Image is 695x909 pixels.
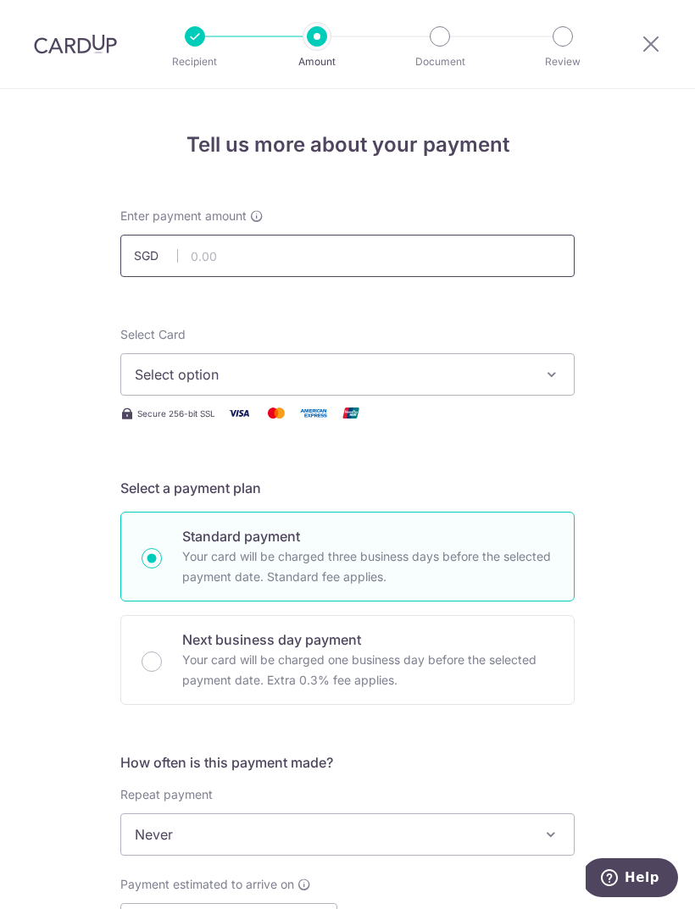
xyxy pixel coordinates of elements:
[120,353,575,396] button: Select option
[259,402,293,424] img: Mastercard
[334,402,368,424] img: Union Pay
[586,858,678,901] iframe: Opens a widget where you can find more information
[34,34,117,54] img: CardUp
[120,876,294,893] span: Payment estimated to arrive on
[121,814,574,855] span: Never
[120,130,575,160] h4: Tell us more about your payment
[120,752,575,773] h5: How often is this payment made?
[182,650,553,690] p: Your card will be charged one business day before the selected payment date. Extra 0.3% fee applies.
[222,402,256,424] img: Visa
[120,208,247,224] span: Enter payment amount
[147,53,242,70] p: Recipient
[120,813,575,856] span: Never
[182,526,553,546] p: Standard payment
[120,786,213,803] label: Repeat payment
[137,407,215,420] span: Secure 256-bit SSL
[270,53,364,70] p: Amount
[182,546,553,587] p: Your card will be charged three business days before the selected payment date. Standard fee appl...
[120,235,575,277] input: 0.00
[392,53,487,70] p: Document
[135,364,530,385] span: Select option
[120,478,575,498] h5: Select a payment plan
[182,629,553,650] p: Next business day payment
[134,247,178,264] span: SGD
[297,402,331,424] img: American Express
[120,327,186,341] span: translation missing: en.payables.payment_networks.credit_card.summary.labels.select_card
[515,53,610,70] p: Review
